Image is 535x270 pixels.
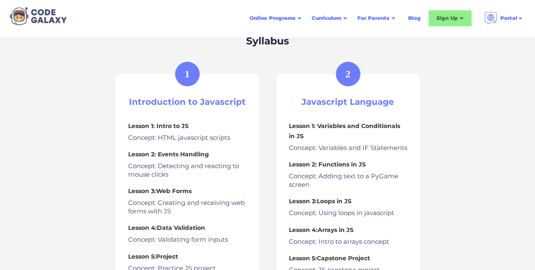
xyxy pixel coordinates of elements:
[128,199,247,215] p: Concept: Creating and receiving web forms with JS
[128,97,247,107] h3: Introduction to Javascript
[289,253,407,263] h4: Lesson 5:
[346,69,351,79] div: 2
[128,149,247,159] h4: Lesson 2: Events Handling
[250,14,296,22] div: Online Programs
[317,197,351,205] strong: Loops in JS
[128,186,247,196] h4: Lesson 3:
[128,235,247,244] p: Concept: Validating form inputs
[156,187,192,195] strong: Web Forms
[289,97,407,107] h3: Javascript Language
[128,251,247,262] h4: Lesson 5:
[479,8,528,28] div: Portal
[289,159,407,169] h4: Lesson 2: Functions in JS
[246,34,289,49] h2: Syllabus
[185,69,190,79] div: 1
[403,11,426,26] a: Blog
[157,224,205,232] strong: Data Validation
[307,11,352,26] div: Curriculum
[289,209,407,217] p: Concept: Using loops in javascript
[244,11,307,26] div: Online Programs
[289,196,407,206] h4: Lesson 3:
[128,162,247,178] p: Concept: Detecting and reacting to mouse clicks
[312,14,341,22] div: Curriculum
[156,253,178,260] strong: Project
[428,10,472,26] div: Sign Up
[289,225,407,235] h4: Lesson 4:
[357,14,390,22] div: For Parents
[128,121,247,131] h4: Lesson 1: Intro to JS
[289,237,407,246] p: Concept: Intro to arrays concept
[289,144,407,152] p: Concept: Variables and IF Statements
[289,172,407,188] p: Concept: Adding text to a PyGame screen
[289,121,407,141] h4: Lesson 1: Variables and Conditionals in JS
[318,226,354,234] strong: Arrays in JS
[317,254,370,262] strong: Capstone Project
[128,223,247,233] h4: Lesson 4:
[128,134,247,142] p: Concept: HTML javascript scripts
[352,11,401,26] div: For Parents
[436,14,458,22] div: Sign Up
[500,14,517,22] div: Portal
